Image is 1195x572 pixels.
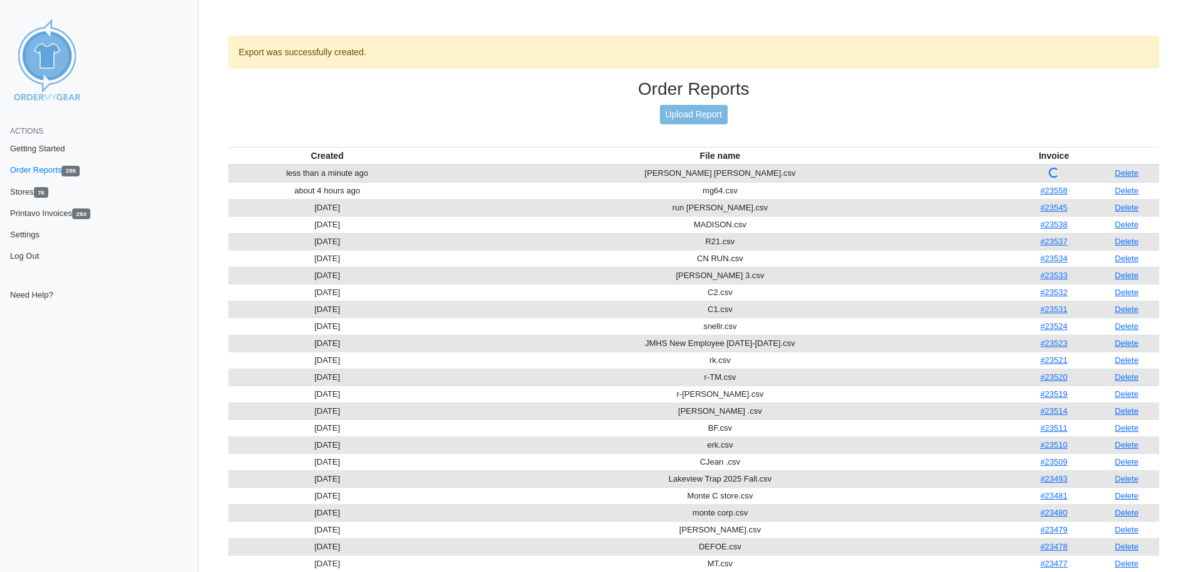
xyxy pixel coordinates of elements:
td: [DATE] [228,402,427,419]
td: C2.csv [427,284,1014,301]
td: less than a minute ago [228,165,427,183]
a: Delete [1115,220,1139,229]
a: Upload Report [660,105,728,124]
a: #23520 [1040,372,1067,382]
td: [DATE] [228,284,427,301]
td: [DATE] [228,419,427,436]
td: CJean .csv [427,453,1014,470]
a: #23480 [1040,508,1067,517]
a: Delete [1115,491,1139,500]
td: [DATE] [228,386,427,402]
td: [DATE] [228,318,427,335]
a: Delete [1115,338,1139,348]
a: #23532 [1040,288,1067,297]
span: 76 [34,187,49,198]
a: #23493 [1040,474,1067,483]
td: r-TM.csv [427,369,1014,386]
td: [PERSON_NAME] .csv [427,402,1014,419]
td: [DATE] [228,301,427,318]
td: [DATE] [228,470,427,487]
a: #23477 [1040,559,1067,568]
a: Delete [1115,168,1139,178]
th: File name [427,147,1014,165]
td: [DATE] [228,487,427,504]
td: [DATE] [228,199,427,216]
a: #23533 [1040,271,1067,280]
td: run [PERSON_NAME].csv [427,199,1014,216]
td: BF.csv [427,419,1014,436]
a: Delete [1115,474,1139,483]
td: [DATE] [228,453,427,470]
td: CN RUN.csv [427,250,1014,267]
a: #23523 [1040,338,1067,348]
a: Delete [1115,542,1139,551]
a: Delete [1115,372,1139,382]
td: r-[PERSON_NAME].csv [427,386,1014,402]
a: #23538 [1040,220,1067,229]
a: Delete [1115,237,1139,246]
a: Delete [1115,254,1139,263]
a: Delete [1115,525,1139,534]
a: Delete [1115,406,1139,416]
th: Invoice [1014,147,1094,165]
span: 284 [72,208,90,219]
td: R21.csv [427,233,1014,250]
td: C1.csv [427,301,1014,318]
td: [DATE] [228,538,427,555]
a: #23537 [1040,237,1067,246]
td: [DATE] [228,233,427,250]
td: [DATE] [228,436,427,453]
h3: Order Reports [228,78,1160,100]
a: Delete [1115,186,1139,195]
a: Delete [1115,559,1139,568]
td: [DATE] [228,369,427,386]
a: Delete [1115,389,1139,399]
td: Lakeview Trap 2025 Fall.csv [427,470,1014,487]
td: [DATE] [228,555,427,572]
a: Delete [1115,203,1139,212]
a: #23514 [1040,406,1067,416]
td: [PERSON_NAME] [PERSON_NAME].csv [427,165,1014,183]
a: Delete [1115,271,1139,280]
a: Delete [1115,288,1139,297]
td: [DATE] [228,250,427,267]
a: #23534 [1040,254,1067,263]
a: #23521 [1040,355,1067,365]
td: MT.csv [427,555,1014,572]
td: [DATE] [228,352,427,369]
a: Delete [1115,423,1139,433]
div: Export was successfully created. [228,36,1160,68]
a: #23558 [1040,186,1067,195]
a: #23519 [1040,389,1067,399]
a: Delete [1115,457,1139,467]
span: 286 [61,166,80,176]
a: #23478 [1040,542,1067,551]
td: Monte C store.csv [427,487,1014,504]
td: [DATE] [228,335,427,352]
a: Delete [1115,355,1139,365]
td: [DATE] [228,267,427,284]
td: monte corp.csv [427,504,1014,521]
a: #23545 [1040,203,1067,212]
td: mg64.csv [427,182,1014,199]
td: MADISON.csv [427,216,1014,233]
td: JMHS New Employee [DATE]-[DATE].csv [427,335,1014,352]
td: DEFOE.csv [427,538,1014,555]
td: [PERSON_NAME] 3.csv [427,267,1014,284]
td: [DATE] [228,521,427,538]
a: #23510 [1040,440,1067,450]
td: about 4 hours ago [228,182,427,199]
td: [DATE] [228,216,427,233]
td: erk.csv [427,436,1014,453]
td: [PERSON_NAME].csv [427,521,1014,538]
a: #23479 [1040,525,1067,534]
a: #23531 [1040,305,1067,314]
span: Actions [10,127,43,136]
th: Created [228,147,427,165]
a: #23509 [1040,457,1067,467]
a: #23524 [1040,321,1067,331]
a: Delete [1115,305,1139,314]
a: Delete [1115,440,1139,450]
a: Delete [1115,321,1139,331]
td: [DATE] [228,504,427,521]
